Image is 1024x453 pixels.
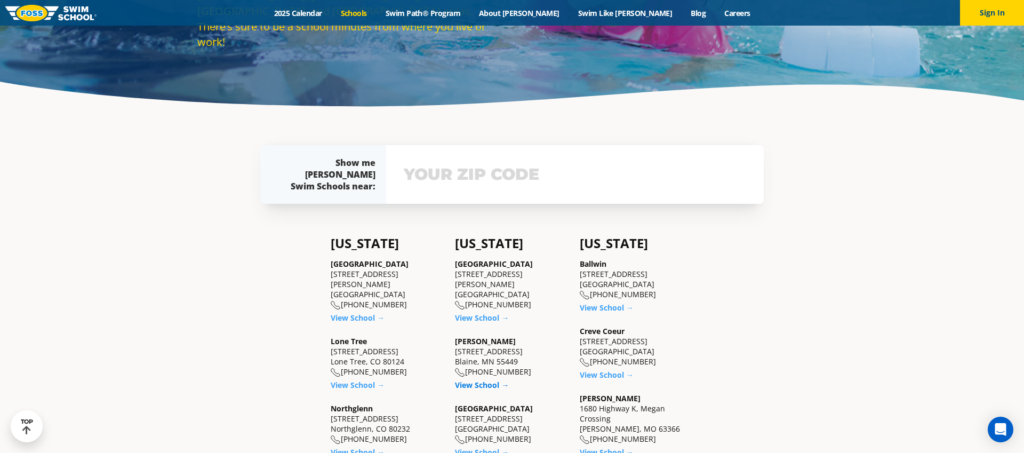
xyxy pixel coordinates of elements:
[580,435,590,444] img: location-phone-o-icon.svg
[5,5,97,21] img: FOSS Swim School Logo
[580,259,606,269] a: Ballwin
[455,368,465,377] img: location-phone-o-icon.svg
[580,303,634,313] a: View School →
[21,418,33,435] div: TOP
[455,403,533,414] a: [GEOGRAPHIC_DATA]
[401,159,749,190] input: YOUR ZIP CODE
[331,403,444,444] div: [STREET_ADDRESS] Northglenn, CO 80232 [PHONE_NUMBER]
[331,403,373,414] a: Northglenn
[715,8,759,18] a: Careers
[580,291,590,300] img: location-phone-o-icon.svg
[455,313,509,323] a: View School →
[331,336,367,346] a: Lone Tree
[455,336,516,346] a: [PERSON_NAME]
[282,157,375,192] div: Show me [PERSON_NAME] Swim Schools near:
[455,259,533,269] a: [GEOGRAPHIC_DATA]
[455,259,569,310] div: [STREET_ADDRESS][PERSON_NAME] [GEOGRAPHIC_DATA] [PHONE_NUMBER]
[455,435,465,444] img: location-phone-o-icon.svg
[580,370,634,380] a: View School →
[331,336,444,377] div: [STREET_ADDRESS] Lone Tree, CO 80124 [PHONE_NUMBER]
[455,336,569,377] div: [STREET_ADDRESS] Blaine, MN 55449 [PHONE_NUMBER]
[331,8,376,18] a: Schools
[682,8,715,18] a: Blog
[331,313,385,323] a: View School →
[988,417,1013,442] div: Open Intercom Messenger
[580,393,693,444] div: 1680 Highway K, Megan Crossing [PERSON_NAME], MO 63366 [PHONE_NUMBER]
[265,8,331,18] a: 2025 Calendar
[580,393,641,403] a: [PERSON_NAME]
[580,358,590,367] img: location-phone-o-icon.svg
[331,236,444,251] h4: [US_STATE]
[376,8,469,18] a: Swim Path® Program
[331,368,341,377] img: location-phone-o-icon.svg
[331,259,409,269] a: [GEOGRAPHIC_DATA]
[580,326,693,367] div: [STREET_ADDRESS] [GEOGRAPHIC_DATA] [PHONE_NUMBER]
[331,435,341,444] img: location-phone-o-icon.svg
[580,326,625,336] a: Creve Coeur
[455,236,569,251] h4: [US_STATE]
[455,301,465,310] img: location-phone-o-icon.svg
[580,236,693,251] h4: [US_STATE]
[580,259,693,300] div: [STREET_ADDRESS] [GEOGRAPHIC_DATA] [PHONE_NUMBER]
[331,259,444,310] div: [STREET_ADDRESS][PERSON_NAME] [GEOGRAPHIC_DATA] [PHONE_NUMBER]
[331,380,385,390] a: View School →
[569,8,682,18] a: Swim Like [PERSON_NAME]
[470,8,569,18] a: About [PERSON_NAME]
[455,380,509,390] a: View School →
[455,403,569,444] div: [STREET_ADDRESS] [GEOGRAPHIC_DATA] [PHONE_NUMBER]
[331,301,341,310] img: location-phone-o-icon.svg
